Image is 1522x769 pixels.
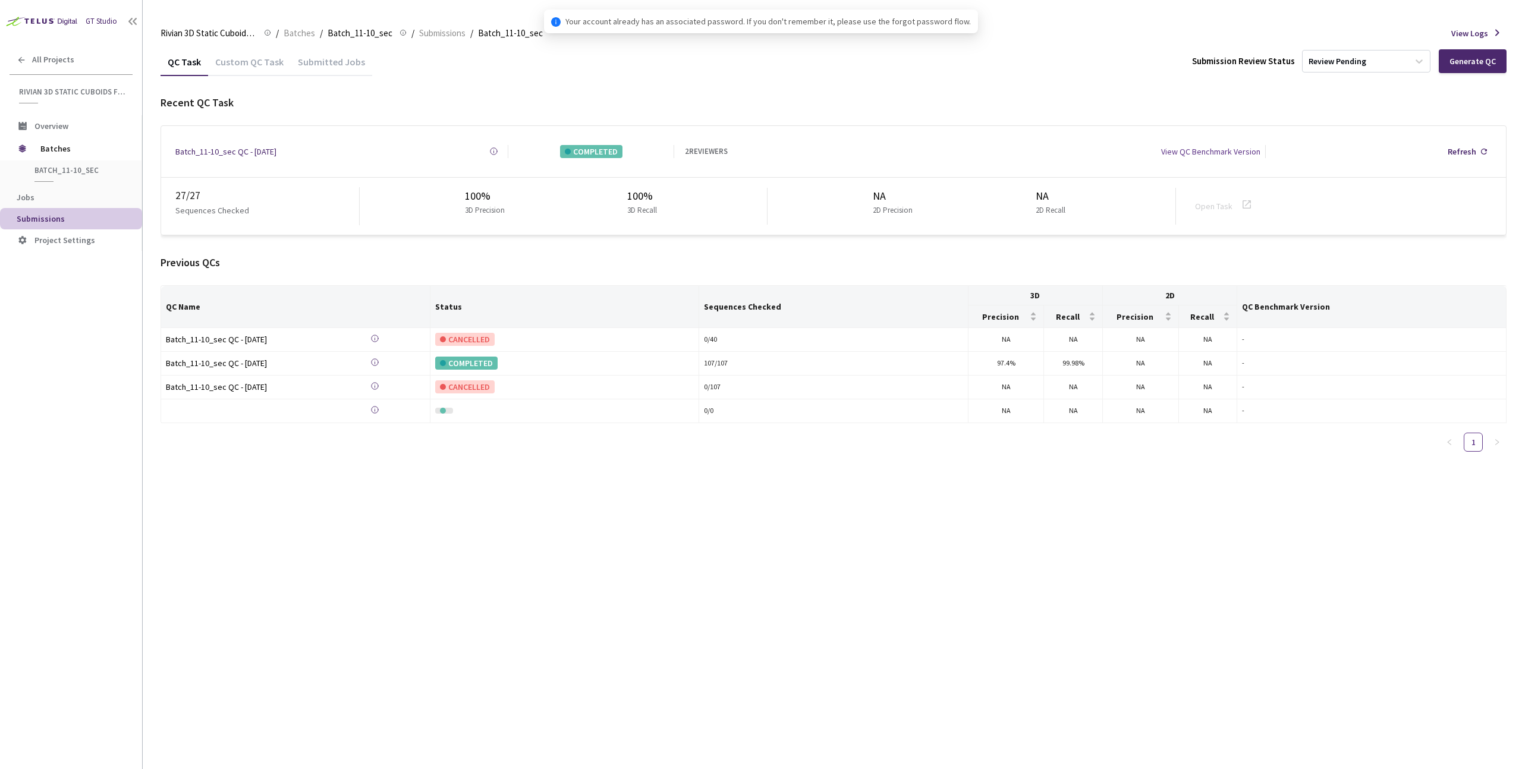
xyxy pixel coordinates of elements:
span: Batch_11-10_sec [34,165,122,175]
div: GT Studio [86,15,117,27]
th: Precision [968,305,1044,327]
td: NA [1044,376,1103,399]
td: NA [968,399,1044,423]
div: CANCELLED [435,380,495,393]
td: NA [1103,399,1178,423]
div: 100% [627,188,662,204]
th: QC Benchmark Version [1237,286,1507,327]
td: NA [1179,399,1238,423]
span: Batch_11-10_sec [478,26,543,40]
th: Sequences Checked [699,286,968,327]
span: Batches [284,26,315,40]
p: 3D Recall [627,204,657,216]
div: COMPLETED [435,357,498,370]
div: - [1242,334,1501,345]
span: Recall [1049,312,1086,322]
td: NA [1103,328,1178,352]
span: Submissions [17,213,65,224]
span: info-circle [551,17,561,27]
div: - [1242,382,1501,393]
a: Submissions [417,26,468,39]
li: 1 [1464,433,1483,452]
li: / [320,26,323,40]
div: 100% [465,188,510,204]
td: 97.4% [968,352,1044,376]
p: 2D Recall [1036,204,1065,216]
th: Precision [1103,305,1178,327]
span: left [1446,439,1453,446]
span: Precision [1108,312,1162,322]
div: Batch_11-10_sec QC - [DATE] [166,380,332,393]
td: 99.98% [1044,352,1103,376]
td: NA [1103,352,1178,376]
a: Batches [281,26,317,39]
p: 2D Precision [873,204,913,216]
th: Recall [1044,305,1103,327]
td: NA [1179,328,1238,352]
div: Submission Review Status [1192,54,1295,68]
div: 27 / 27 [175,187,359,204]
th: Status [430,286,700,327]
div: 2 REVIEWERS [685,146,728,157]
td: NA [1044,328,1103,352]
span: Recall [1184,312,1221,322]
span: View Logs [1451,27,1488,40]
li: Next Page [1488,433,1507,452]
div: Submitted Jobs [291,56,372,76]
span: Batches [40,137,122,160]
p: 3D Precision [465,204,505,216]
span: Jobs [17,192,34,203]
div: Recent QC Task [161,94,1507,111]
td: NA [968,328,1044,352]
li: / [276,26,279,40]
div: - [1242,405,1501,417]
span: Rivian 3D Static Cuboids fixed[2024-25] [161,26,257,40]
span: Project Settings [34,235,95,245]
div: - [1242,358,1501,369]
div: CANCELLED [435,333,495,346]
a: 1 [1464,433,1482,451]
span: Precision [973,312,1027,322]
button: left [1440,433,1459,452]
span: Batch_11-10_sec [328,26,392,40]
div: NA [873,188,917,204]
div: 0 / 0 [704,405,963,417]
td: NA [1103,376,1178,399]
div: Previous QCs [161,254,1507,271]
div: 0 / 107 [704,382,963,393]
a: Batch_11-10_sec QC - [DATE] [166,357,332,370]
div: Generate QC [1449,56,1496,66]
div: 107 / 107 [704,358,963,369]
th: 2D [1103,286,1237,305]
div: NA [1036,188,1070,204]
li: Previous Page [1440,433,1459,452]
td: NA [1044,399,1103,423]
button: right [1488,433,1507,452]
div: Custom QC Task [208,56,291,76]
span: All Projects [32,55,74,65]
th: QC Name [161,286,430,327]
span: Submissions [419,26,466,40]
td: NA [1179,376,1238,399]
span: Rivian 3D Static Cuboids fixed[2024-25] [19,87,125,97]
th: Recall [1179,305,1238,327]
div: Batch_11-10_sec QC - [DATE] [166,333,332,346]
th: 3D [968,286,1103,305]
td: NA [968,376,1044,399]
div: Review Pending [1309,56,1366,67]
span: right [1493,439,1501,446]
td: NA [1179,352,1238,376]
li: / [411,26,414,40]
a: Batch_11-10_sec QC - [DATE] [175,145,276,158]
span: Overview [34,121,68,131]
div: Refresh [1448,145,1476,158]
div: COMPLETED [560,145,622,158]
li: / [470,26,473,40]
div: QC Task [161,56,208,76]
span: Your account already has an associated password. If you don't remember it, please use the forgot ... [565,15,971,28]
a: Open Task [1195,201,1232,212]
p: Sequences Checked [175,204,249,217]
div: View QC Benchmark Version [1161,145,1260,158]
